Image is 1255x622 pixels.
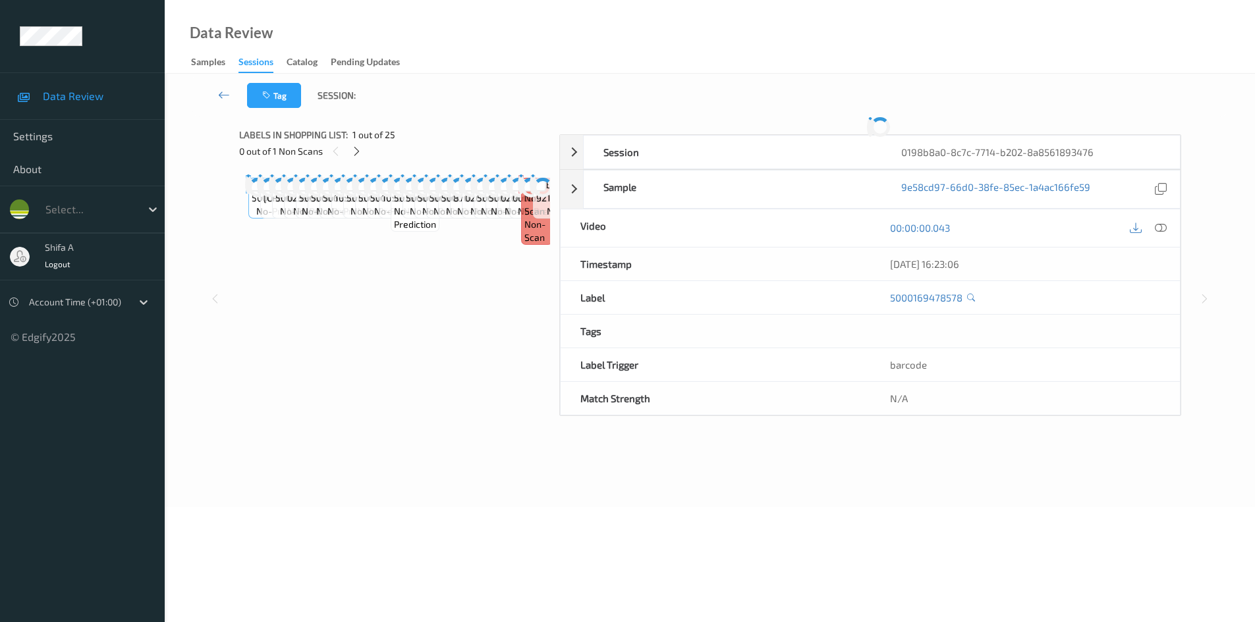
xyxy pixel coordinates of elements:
[584,136,881,168] div: Session
[870,382,1180,415] div: N/A
[287,55,318,72] div: Catalog
[410,205,468,218] span: no-prediction
[239,143,550,159] div: 0 out of 1 Non Scans
[547,205,605,218] span: no-prediction
[256,205,314,218] span: no-prediction
[881,136,1179,168] div: 0198b8a0-8c7c-7714-b202-8a8561893476
[302,205,360,218] span: no-prediction
[331,53,413,72] a: Pending Updates
[191,55,225,72] div: Samples
[293,205,351,218] span: no-prediction
[238,55,273,73] div: Sessions
[491,205,549,218] span: no-prediction
[318,89,356,102] span: Session:
[327,205,385,218] span: no-prediction
[890,257,1160,271] div: [DATE] 16:23:06
[870,348,1180,381] div: barcode
[422,205,480,218] span: no-prediction
[362,205,420,218] span: no-prediction
[287,53,331,72] a: Catalog
[584,170,881,208] div: Sample
[457,205,515,218] span: no-prediction
[561,315,870,348] div: Tags
[518,205,576,218] span: no-prediction
[560,135,1181,169] div: Session0198b8a0-8c7c-7714-b202-8a8561893476
[394,205,436,231] span: no-prediction
[901,180,1090,198] a: 9e58cd97-66d0-38fe-85ec-1a4ac166fe59
[433,205,491,218] span: no-prediction
[470,205,528,218] span: no-prediction
[280,205,338,218] span: no-prediction
[350,205,408,218] span: no-prediction
[352,128,395,142] span: 1 out of 25
[238,53,287,73] a: Sessions
[561,348,870,381] div: Label Trigger
[505,205,563,218] span: no-prediction
[190,26,273,39] div: Data Review
[524,218,549,244] span: non-scan
[890,291,962,304] a: 5000169478578
[247,83,301,108] button: Tag
[561,281,870,314] div: Label
[524,178,549,218] span: Label: Non-Scan
[560,170,1181,209] div: Sample9e58cd97-66d0-38fe-85ec-1a4ac166fe59
[316,205,374,218] span: no-prediction
[561,382,870,415] div: Match Strength
[239,128,348,142] span: Labels in shopping list:
[191,53,238,72] a: Samples
[446,205,504,218] span: no-prediction
[561,209,870,247] div: Video
[890,221,950,234] a: 00:00:00.043
[561,247,870,280] div: Timestamp
[481,205,539,218] span: no-prediction
[374,205,432,218] span: no-prediction
[331,55,400,72] div: Pending Updates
